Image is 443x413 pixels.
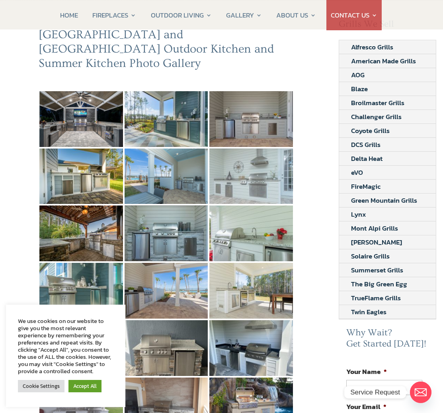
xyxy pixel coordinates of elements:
[209,320,293,376] img: 14
[339,68,377,82] a: AOG
[339,110,414,123] a: Challenger Grills
[339,40,405,54] a: Alfresco Grills
[339,207,378,221] a: Lynx
[339,152,394,165] a: Delta Heat
[339,96,416,110] a: Broilmaster Grills
[339,305,398,319] a: Twin Eagles
[39,91,123,147] img: 30
[39,263,123,319] img: 9
[209,206,293,261] img: 8
[125,263,208,319] img: 10
[339,291,413,305] a: TrueFlame Grills
[209,91,293,147] img: 2
[339,180,392,193] a: FireMagic
[410,382,431,403] a: Email
[339,194,429,207] a: Green Mountain Grills
[339,138,392,151] a: DCS Grills
[68,380,101,392] a: Accept All
[339,124,402,137] a: Coyote Grills
[339,249,402,263] a: Solaire Grills
[346,367,387,376] label: Your Name
[125,91,208,147] img: 1
[346,402,386,411] label: Your Email
[339,166,375,179] a: eVO
[125,149,208,204] img: 4
[209,149,293,204] img: 5
[39,149,123,204] img: 3
[339,82,380,96] a: Blaze
[339,277,419,291] a: The Big Green Egg
[125,320,208,376] img: 13
[125,206,208,261] img: 7
[339,54,428,68] a: American Made Grills
[339,263,415,277] a: Summerset Grills
[39,206,123,261] img: 6
[39,27,294,74] h2: [GEOGRAPHIC_DATA] and [GEOGRAPHIC_DATA] Outdoor Kitchen and Summer Kitchen Photo Gallery
[18,317,113,375] div: We use cookies on our website to give you the most relevant experience by remembering your prefer...
[346,327,428,353] h2: Why Wait? Get Started [DATE]!
[18,380,64,392] a: Cookie Settings
[339,221,410,235] a: Mont Alpi Grills
[209,263,293,319] img: 11
[339,235,414,249] a: [PERSON_NAME]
